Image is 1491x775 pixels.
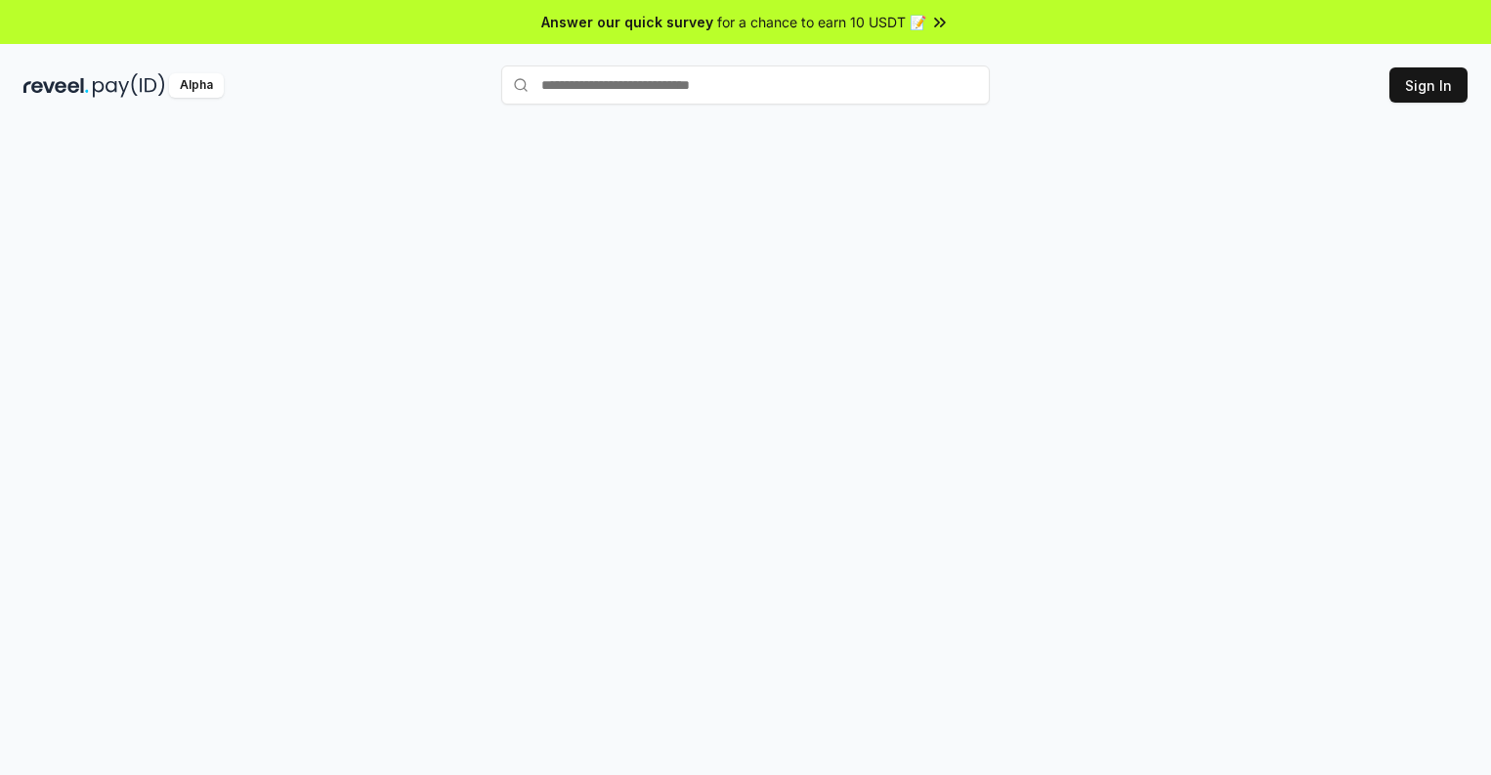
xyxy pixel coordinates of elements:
[93,73,165,98] img: pay_id
[169,73,224,98] div: Alpha
[541,12,713,32] span: Answer our quick survey
[1389,67,1468,103] button: Sign In
[23,73,89,98] img: reveel_dark
[717,12,926,32] span: for a chance to earn 10 USDT 📝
